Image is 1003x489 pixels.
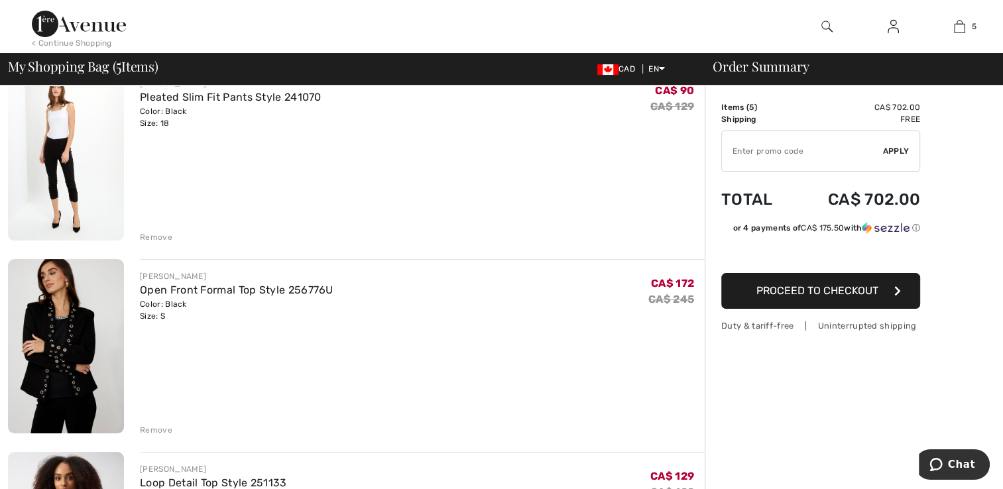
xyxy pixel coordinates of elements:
span: CA$ 172 [651,277,694,290]
a: 5 [927,19,992,34]
span: 5 [116,56,121,74]
span: Proceed to Checkout [756,284,878,297]
a: Open Front Formal Top Style 256776U [140,284,333,296]
a: Loop Detail Top Style 251133 [140,476,286,489]
s: CA$ 129 [650,100,694,113]
div: Remove [140,424,172,436]
span: 5 [749,103,754,112]
span: My Shopping Bag ( Items) [8,60,158,73]
span: CAD [597,64,640,74]
img: My Bag [954,19,965,34]
td: Shipping [721,113,792,125]
input: Promo code [722,131,883,171]
td: Free [792,113,920,125]
div: [PERSON_NAME] [140,463,286,475]
div: [PERSON_NAME] [140,270,333,282]
div: Duty & tariff-free | Uninterrupted shipping [721,319,920,332]
iframe: Opens a widget where you can chat to one of our agents [919,449,990,482]
img: My Info [888,19,899,34]
span: CA$ 175.50 [801,223,844,233]
div: or 4 payments ofCA$ 175.50withSezzle Click to learn more about Sezzle [721,222,920,239]
img: search the website [821,19,833,34]
span: CA$ 90 [655,84,694,97]
span: Apply [883,145,910,157]
div: or 4 payments of with [733,222,920,234]
span: EN [648,64,665,74]
button: Proceed to Checkout [721,273,920,309]
iframe: PayPal-paypal [721,239,920,268]
img: Pleated Slim Fit Pants Style 241070 [8,66,124,241]
div: Order Summary [697,60,995,73]
td: CA$ 702.00 [792,101,920,113]
td: Total [721,177,792,222]
img: Sezzle [862,222,910,234]
img: 1ère Avenue [32,11,126,37]
img: Canadian Dollar [597,64,619,75]
div: Color: Black Size: 18 [140,105,322,129]
div: Remove [140,231,172,243]
div: Color: Black Size: S [140,298,333,322]
td: CA$ 702.00 [792,177,920,222]
a: Sign In [877,19,910,35]
span: CA$ 129 [650,470,694,482]
s: CA$ 245 [648,293,694,305]
div: < Continue Shopping [32,37,112,49]
img: Open Front Formal Top Style 256776U [8,259,124,433]
span: 5 [972,21,976,32]
a: Pleated Slim Fit Pants Style 241070 [140,91,322,103]
td: Items ( ) [721,101,792,113]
